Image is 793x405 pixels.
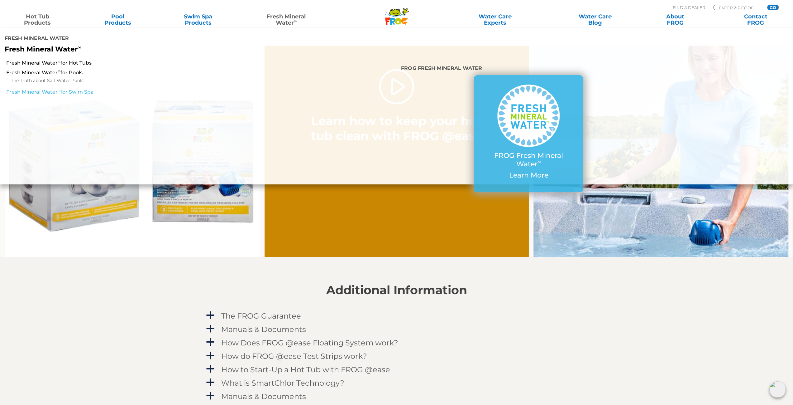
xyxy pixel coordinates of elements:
[205,337,588,349] a: a How Does FROG @ease Floating System work?
[444,13,546,26] a: Water CareExperts
[6,13,69,26] a: Hot TubProducts
[564,13,626,26] a: Water CareBlog
[486,171,571,179] p: Learn More
[11,77,264,85] a: The Truth about Salt Water Pools
[167,13,229,26] a: Swim SpaProducts
[221,339,398,347] h4: How Does FROG @ease Floating System work?
[486,152,571,168] p: FROG Fresh Mineral Water
[206,364,215,374] span: a
[5,33,326,45] h4: Fresh Mineral Water
[78,44,81,50] sup: ∞
[718,5,760,10] input: Zip Code Form
[5,45,326,53] p: Fresh Mineral Water
[221,312,301,320] h4: The FROG Guarantee
[221,379,344,387] h4: What is SmartChlor Technology?
[206,391,215,401] span: a
[221,392,306,401] h4: Manuals & Documents
[221,325,306,334] h4: Manuals & Documents
[6,89,264,95] a: Fresh Mineral Water∞for Swim Spa
[87,13,149,26] a: PoolProducts
[205,350,588,362] a: a How do FROG @ease Test Strips work?
[673,5,705,10] p: Find A Dealer
[294,18,297,23] sup: ∞
[247,13,325,26] a: Fresh MineralWater∞
[205,377,588,389] a: a What is SmartChlor Technology?
[644,13,706,26] a: AboutFROG
[205,310,588,322] a: a The FROG Guarantee
[206,378,215,387] span: a
[767,5,778,10] input: GO
[58,59,60,64] sup: ∞
[205,324,588,335] a: a Manuals & Documents
[58,69,60,73] sup: ∞
[58,88,60,93] sup: ∞
[205,283,588,297] h2: Additional Information
[206,351,215,360] span: a
[724,13,787,26] a: ContactFROG
[486,85,571,183] a: FROG Fresh Mineral Water∞ Learn More
[6,60,264,66] a: Fresh Mineral Water∞for Hot Tubs
[401,63,656,75] h4: FROG Fresh Mineral Water
[6,69,264,76] a: Fresh Mineral Water∞for Pools
[206,338,215,347] span: a
[206,311,215,320] span: a
[205,364,588,375] a: a How to Start-Up a Hot Tub with FROG @ease
[537,159,541,165] sup: ∞
[221,365,390,374] h4: How to Start-Up a Hot Tub with FROG @ease
[205,391,588,402] a: a Manuals & Documents
[206,324,215,334] span: a
[221,352,367,360] h4: How do FROG @ease Test Strips work?
[769,381,786,398] img: openIcon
